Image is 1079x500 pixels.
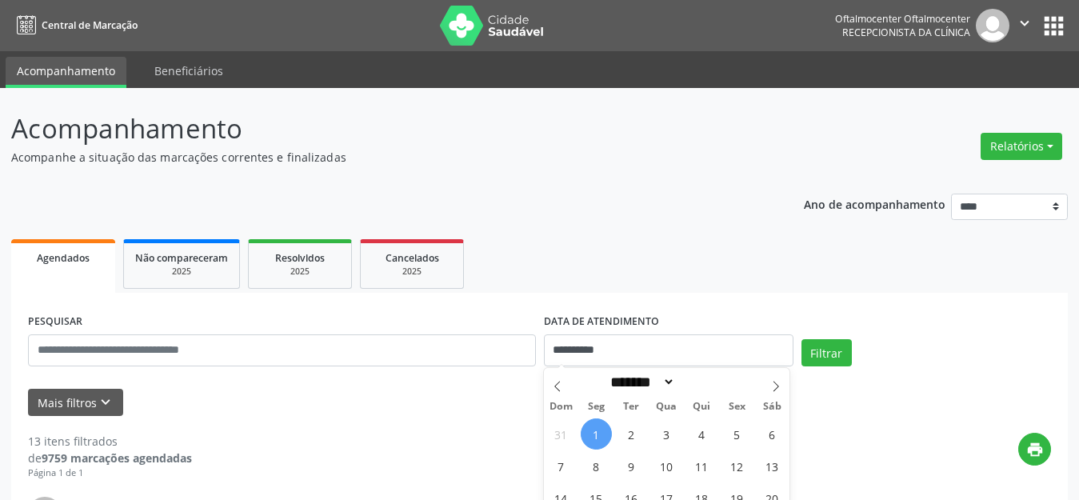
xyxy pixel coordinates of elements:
[275,251,325,265] span: Resolvidos
[578,402,613,412] span: Seg
[6,57,126,88] a: Acompanhamento
[686,450,717,482] span: Setembro 11, 2025
[581,450,612,482] span: Setembro 8, 2025
[544,402,579,412] span: Dom
[37,251,90,265] span: Agendados
[605,374,676,390] select: Month
[757,450,788,482] span: Setembro 13, 2025
[11,149,751,166] p: Acompanhe a situação das marcações correntes e finalizadas
[28,466,192,480] div: Página 1 de 1
[613,402,649,412] span: Ter
[135,251,228,265] span: Não compareceram
[754,402,789,412] span: Sáb
[42,18,138,32] span: Central de Marcação
[545,450,577,482] span: Setembro 7, 2025
[260,266,340,278] div: 2025
[616,450,647,482] span: Setembro 9, 2025
[1040,12,1068,40] button: apps
[1018,433,1051,466] button: print
[981,133,1062,160] button: Relatórios
[97,394,114,411] i: keyboard_arrow_down
[721,418,753,450] span: Setembro 5, 2025
[1026,441,1044,458] i: print
[1009,9,1040,42] button: 
[721,450,753,482] span: Setembro 12, 2025
[544,310,659,334] label: DATA DE ATENDIMENTO
[28,450,192,466] div: de
[801,339,852,366] button: Filtrar
[545,418,577,450] span: Agosto 31, 2025
[386,251,439,265] span: Cancelados
[835,12,970,26] div: Oftalmocenter Oftalmocenter
[651,418,682,450] span: Setembro 3, 2025
[804,194,945,214] p: Ano de acompanhamento
[757,418,788,450] span: Setembro 6, 2025
[842,26,970,39] span: Recepcionista da clínica
[42,450,192,466] strong: 9759 marcações agendadas
[651,450,682,482] span: Setembro 10, 2025
[11,109,751,149] p: Acompanhamento
[976,9,1009,42] img: img
[28,389,123,417] button: Mais filtroskeyboard_arrow_down
[1016,14,1033,32] i: 
[135,266,228,278] div: 2025
[649,402,684,412] span: Qua
[686,418,717,450] span: Setembro 4, 2025
[719,402,754,412] span: Sex
[616,418,647,450] span: Setembro 2, 2025
[28,310,82,334] label: PESQUISAR
[684,402,719,412] span: Qui
[28,433,192,450] div: 13 itens filtrados
[11,12,138,38] a: Central de Marcação
[372,266,452,278] div: 2025
[143,57,234,85] a: Beneficiários
[581,418,612,450] span: Setembro 1, 2025
[675,374,728,390] input: Year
